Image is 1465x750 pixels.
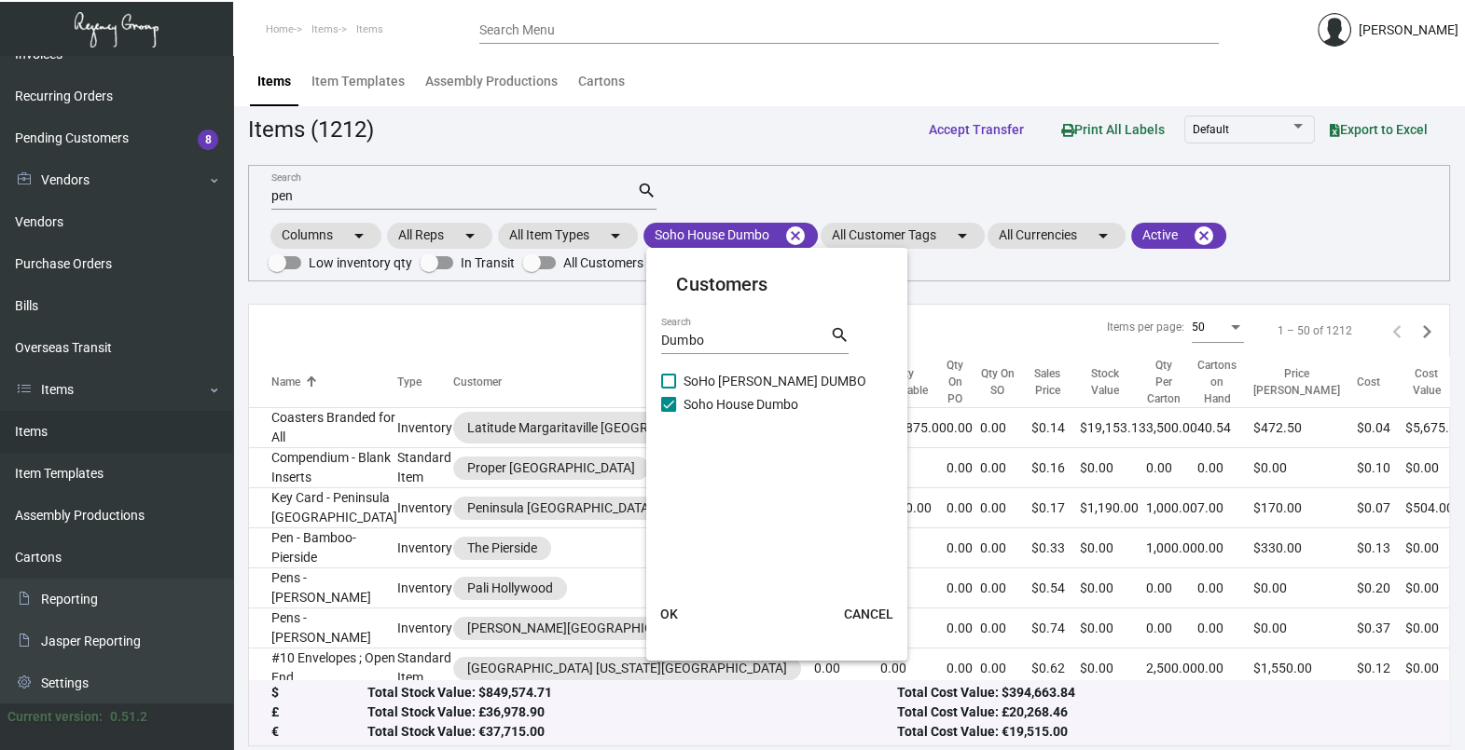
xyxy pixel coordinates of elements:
[829,324,849,347] mat-icon: search
[843,607,892,621] span: CANCEL
[676,270,878,298] mat-card-title: Customers
[828,597,907,631] button: CANCEL
[684,393,798,416] span: Soho House Dumbo
[684,370,866,392] span: SoHo [PERSON_NAME] DUMBO
[660,607,678,621] span: OK
[639,597,698,631] button: OK
[7,707,103,727] div: Current version:
[110,707,147,727] div: 0.51.2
